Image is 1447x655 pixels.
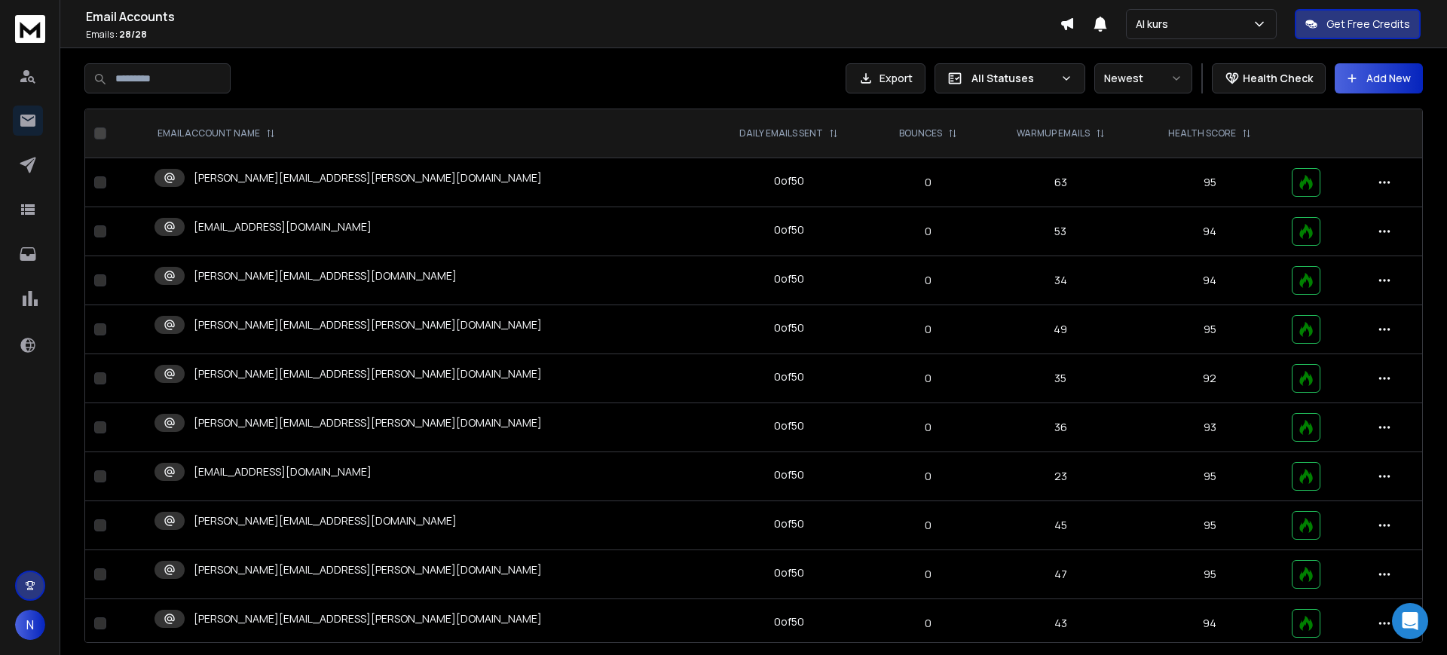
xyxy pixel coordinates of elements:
[1243,71,1313,86] p: Health Check
[774,516,804,531] div: 0 of 50
[882,420,975,435] p: 0
[899,127,942,139] p: BOUNCES
[1136,17,1174,32] p: AI kurs
[158,127,275,139] div: EMAIL ACCOUNT NAME
[86,29,1060,41] p: Emails :
[1137,599,1283,648] td: 94
[1017,127,1090,139] p: WARMUP EMAILS
[984,550,1137,599] td: 47
[984,599,1137,648] td: 43
[194,219,372,234] p: [EMAIL_ADDRESS][DOMAIN_NAME]
[1335,63,1423,93] button: Add New
[774,565,804,580] div: 0 of 50
[882,224,975,239] p: 0
[882,616,975,631] p: 0
[1326,17,1410,32] p: Get Free Credits
[882,518,975,533] p: 0
[882,175,975,190] p: 0
[1137,354,1283,403] td: 92
[194,513,457,528] p: [PERSON_NAME][EMAIL_ADDRESS][DOMAIN_NAME]
[1137,256,1283,305] td: 94
[15,15,45,43] img: logo
[984,158,1137,207] td: 63
[1137,550,1283,599] td: 95
[1168,127,1236,139] p: HEALTH SCORE
[1295,9,1421,39] button: Get Free Credits
[1094,63,1192,93] button: Newest
[846,63,925,93] button: Export
[774,467,804,482] div: 0 of 50
[194,611,542,626] p: [PERSON_NAME][EMAIL_ADDRESS][PERSON_NAME][DOMAIN_NAME]
[194,317,542,332] p: [PERSON_NAME][EMAIL_ADDRESS][PERSON_NAME][DOMAIN_NAME]
[194,464,372,479] p: [EMAIL_ADDRESS][DOMAIN_NAME]
[774,614,804,629] div: 0 of 50
[774,320,804,335] div: 0 of 50
[15,610,45,640] button: N
[882,371,975,386] p: 0
[882,322,975,337] p: 0
[1137,158,1283,207] td: 95
[774,369,804,384] div: 0 of 50
[774,173,804,188] div: 0 of 50
[86,8,1060,26] h1: Email Accounts
[984,207,1137,256] td: 53
[882,273,975,288] p: 0
[194,415,542,430] p: [PERSON_NAME][EMAIL_ADDRESS][PERSON_NAME][DOMAIN_NAME]
[984,501,1137,550] td: 45
[119,28,147,41] span: 28 / 28
[774,418,804,433] div: 0 of 50
[194,268,457,283] p: [PERSON_NAME][EMAIL_ADDRESS][DOMAIN_NAME]
[774,222,804,237] div: 0 of 50
[984,256,1137,305] td: 34
[194,170,542,185] p: [PERSON_NAME][EMAIL_ADDRESS][PERSON_NAME][DOMAIN_NAME]
[1392,603,1428,639] div: Open Intercom Messenger
[984,354,1137,403] td: 35
[984,452,1137,501] td: 23
[1137,501,1283,550] td: 95
[882,469,975,484] p: 0
[971,71,1054,86] p: All Statuses
[739,127,823,139] p: DAILY EMAILS SENT
[882,567,975,582] p: 0
[194,562,542,577] p: [PERSON_NAME][EMAIL_ADDRESS][PERSON_NAME][DOMAIN_NAME]
[1137,207,1283,256] td: 94
[1137,403,1283,452] td: 93
[1137,452,1283,501] td: 95
[984,305,1137,354] td: 49
[194,366,542,381] p: [PERSON_NAME][EMAIL_ADDRESS][PERSON_NAME][DOMAIN_NAME]
[984,403,1137,452] td: 36
[774,271,804,286] div: 0 of 50
[1212,63,1326,93] button: Health Check
[1137,305,1283,354] td: 95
